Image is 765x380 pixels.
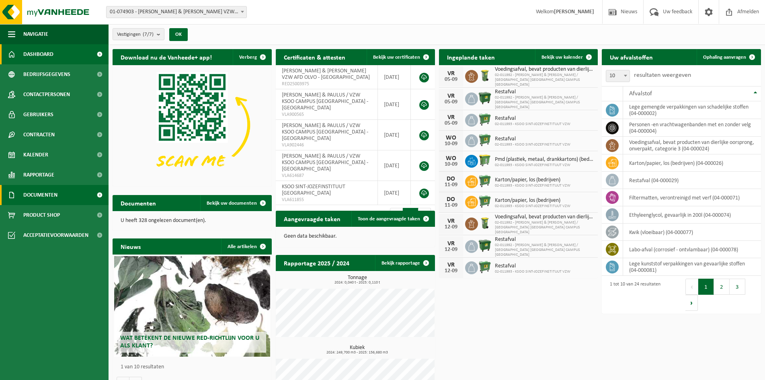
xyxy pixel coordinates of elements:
span: [PERSON_NAME] & [PERSON_NAME] VZW AFD OLVO - [GEOGRAPHIC_DATA] [282,68,370,80]
label: resultaten weergeven [634,72,691,78]
span: Acceptatievoorwaarden [23,225,88,245]
h2: Rapportage 2025 / 2024 [276,255,357,271]
button: Previous [685,279,698,295]
span: Contracten [23,125,55,145]
span: KSOO SINT-JOZEFINSTITUUT [GEOGRAPHIC_DATA] [282,184,345,196]
h2: Aangevraagde taken [276,211,349,226]
span: [PERSON_NAME] & PAULUS / VZW KSOO CAMPUS [GEOGRAPHIC_DATA] - [GEOGRAPHIC_DATA] [282,123,368,142]
h2: Uw afvalstoffen [602,49,661,65]
img: Download de VHEPlus App [113,65,272,185]
a: Bekijk uw certificaten [367,49,434,65]
a: Bekijk uw documenten [200,195,271,211]
span: [PERSON_NAME] & PAULUS / VZW KSOO CAMPUS [GEOGRAPHIC_DATA] - [GEOGRAPHIC_DATA] [282,153,368,172]
span: Wat betekent de nieuwe RED-richtlijn voor u als klant? [120,335,259,349]
h2: Certificaten & attesten [276,49,353,65]
td: restafval (04-000029) [623,172,761,189]
img: WB-0140-HPE-GN-50 [478,69,492,82]
span: 10 [606,70,630,82]
div: VR [443,70,459,77]
a: Wat betekent de nieuwe RED-richtlijn voor u als klant? [114,256,270,357]
td: [DATE] [378,120,411,150]
div: 11-09 [443,203,459,208]
p: 1 van 10 resultaten [121,364,268,370]
button: 3 [730,279,745,295]
div: 05-09 [443,99,459,105]
img: WB-0770-HPE-GN-01 [478,260,492,274]
span: Navigatie [23,24,48,44]
button: Vestigingen(7/7) [113,28,164,40]
span: Documenten [23,185,57,205]
button: Next [685,295,698,311]
td: personen -en vrachtwagenbanden met en zonder velg (04-000004) [623,119,761,137]
p: Geen data beschikbaar. [284,234,427,239]
span: Bedrijfsgegevens [23,64,70,84]
h3: Tonnage [280,275,435,285]
button: 1 [698,279,714,295]
h2: Nieuws [113,238,149,254]
div: 10-09 [443,162,459,167]
span: 02-011992 - [PERSON_NAME] & [PERSON_NAME] / [GEOGRAPHIC_DATA] [GEOGRAPHIC_DATA] CAMPUS [GEOGRAPHI... [495,243,594,257]
h2: Ingeplande taken [439,49,503,65]
div: VR [443,262,459,268]
span: Gebruikers [23,105,53,125]
span: Restafval [495,89,594,95]
td: karton/papier, los (bedrijven) (04-000026) [623,154,761,172]
div: WO [443,135,459,141]
div: VR [443,218,459,224]
div: DO [443,176,459,182]
a: Bekijk uw kalender [535,49,597,65]
img: WB-0770-HPE-GN-01 [478,195,492,208]
span: Kalender [23,145,48,165]
span: 02-011993 - KSOO SINT-JOZEFINSTITUUT VZW [495,204,570,209]
img: WB-0770-HPE-GN-01 [478,133,492,147]
td: lege kunststof verpakkingen van gevaarlijke stoffen (04-000081) [623,258,761,276]
img: WB-0770-HPE-GN-01 [478,174,492,188]
div: VR [443,93,459,99]
span: 02-011993 - KSOO SINT-JOZEFINSTITUUT VZW [495,142,570,147]
div: 1 tot 10 van 24 resultaten [606,278,660,312]
span: VLA614687 [282,173,371,179]
span: Karton/papier, los (bedrijven) [495,177,570,183]
span: Bekijk uw certificaten [373,55,420,60]
td: lege gemengde verpakkingen van schadelijke stoffen (04-000002) [623,101,761,119]
span: 01-074903 - PETRUS & PAULUS VZW AFD OLVO - OOSTENDE [106,6,247,18]
span: Restafval [495,236,594,243]
td: [DATE] [378,65,411,89]
div: 12-09 [443,247,459,253]
div: 10-09 [443,141,459,147]
span: Restafval [495,263,570,269]
span: 02-011992 - [PERSON_NAME] & [PERSON_NAME] / [GEOGRAPHIC_DATA] [GEOGRAPHIC_DATA] CAMPUS [GEOGRAPHI... [495,95,594,110]
strong: [PERSON_NAME] [554,9,594,15]
span: Pmd (plastiek, metaal, drankkartons) (bedrijven) [495,156,594,163]
img: WB-0140-HPE-GN-50 [478,216,492,230]
span: 02-011993 - KSOO SINT-JOZEFINSTITUUT VZW [495,122,570,127]
span: 02-011992 - [PERSON_NAME] & [PERSON_NAME] / [GEOGRAPHIC_DATA] [GEOGRAPHIC_DATA] CAMPUS [GEOGRAPHI... [495,73,594,87]
td: [DATE] [378,181,411,205]
td: kwik (vloeibaar) (04-000077) [623,224,761,241]
div: VR [443,114,459,121]
span: Rapportage [23,165,54,185]
td: filtermatten, verontreinigd met verf (04-000071) [623,189,761,206]
span: 2024: 0,040 t - 2025: 0,110 t [280,281,435,285]
h3: Kubiek [280,345,435,355]
div: VR [443,240,459,247]
span: Karton/papier, los (bedrijven) [495,197,570,204]
p: U heeft 328 ongelezen document(en). [121,218,264,224]
span: Toon de aangevraagde taken [358,216,420,222]
div: 05-09 [443,121,459,126]
span: [PERSON_NAME] & PAULUS / VZW KSOO CAMPUS [GEOGRAPHIC_DATA] - [GEOGRAPHIC_DATA] [282,92,368,111]
div: 05-09 [443,77,459,82]
button: 2 [714,279,730,295]
img: WB-0770-HPE-GN-01 [478,113,492,126]
span: RED25003975 [282,81,371,87]
span: 01-074903 - PETRUS & PAULUS VZW AFD OLVO - OOSTENDE [107,6,246,18]
div: 11-09 [443,182,459,188]
h2: Download nu de Vanheede+ app! [113,49,220,65]
span: 02-011992 - [PERSON_NAME] & [PERSON_NAME] / [GEOGRAPHIC_DATA] [GEOGRAPHIC_DATA] CAMPUS [GEOGRAPHI... [495,220,594,235]
span: Bekijk uw documenten [207,201,257,206]
img: WB-1100-HPE-GN-01 [478,91,492,105]
span: Bekijk uw kalender [541,55,583,60]
count: (7/7) [143,32,154,37]
div: DO [443,196,459,203]
div: 12-09 [443,224,459,230]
